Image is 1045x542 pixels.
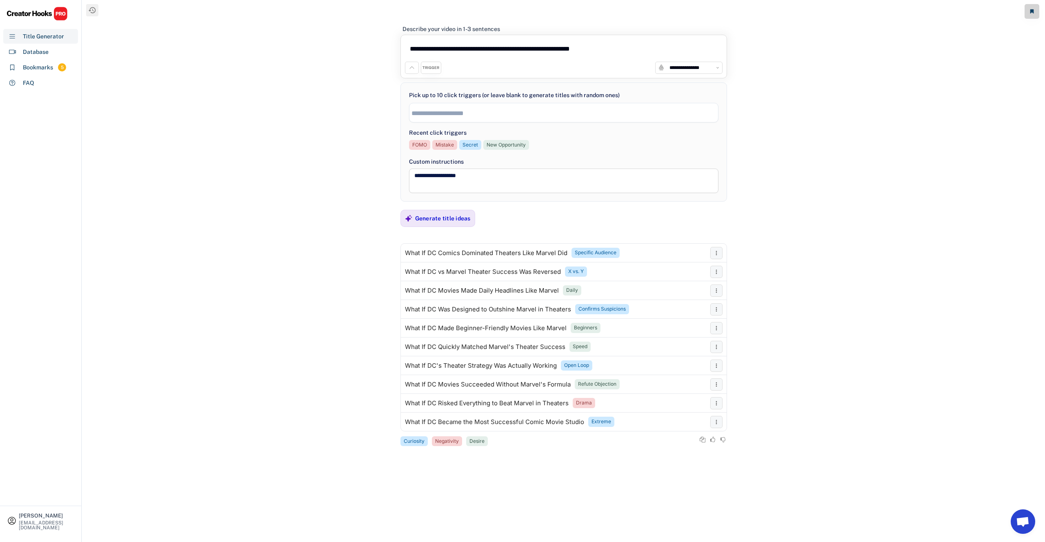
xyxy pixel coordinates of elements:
div: What If DC Movies Succeeded Without Marvel's Formula [405,381,571,388]
div: Specific Audience [575,249,616,256]
div: FAQ [23,79,34,87]
div: What If DC Made Beginner-Friendly Movies Like Marvel [405,325,567,331]
div: What If DC Became the Most Successful Comic Movie Studio [405,419,584,425]
div: Desire [469,438,485,445]
div: Mistake [436,142,454,149]
div: What If DC vs Marvel Theater Success Was Reversed [405,269,561,275]
div: What If DC Comics Dominated Theaters Like Marvel Did [405,250,567,256]
div: Recent click triggers [409,129,467,137]
div: What If DC Was Designed to Outshine Marvel in Theaters [405,306,571,313]
div: Beginners [574,324,597,331]
div: 5 [58,64,66,71]
div: Negativity [435,438,459,445]
div: TRIGGER [422,65,439,71]
div: Extreme [591,418,611,425]
div: Drama [576,400,592,406]
div: Secret [462,142,478,149]
a: Bate-papo aberto [1011,509,1035,534]
div: [EMAIL_ADDRESS][DOMAIN_NAME] [19,520,74,530]
div: Curiosity [404,438,425,445]
div: What If DC Movies Made Daily Headlines Like Marvel [405,287,559,294]
div: Daily [566,287,578,294]
div: Pick up to 10 click triggers (or leave blank to generate titles with random ones) [409,91,620,100]
div: Open Loop [564,362,589,369]
div: FOMO [412,142,427,149]
div: Speed [573,343,587,350]
img: channels4_profile.jpg [658,64,665,71]
div: Generate title ideas [415,215,471,222]
div: New Opportunity [487,142,526,149]
div: Refute Objection [578,381,616,388]
div: Bookmarks [23,63,53,72]
div: What If DC Quickly Matched Marvel's Theater Success [405,344,565,350]
img: CHPRO%20Logo.svg [7,7,68,21]
div: [PERSON_NAME] [19,513,74,518]
div: X vs. Y [568,268,584,275]
div: Database [23,48,49,56]
div: What If DC's Theater Strategy Was Actually Working [405,362,557,369]
div: Custom instructions [409,158,718,166]
div: What If DC Risked Everything to Beat Marvel in Theaters [405,400,569,406]
div: Title Generator [23,32,64,41]
div: Confirms Suspicions [578,306,626,313]
div: Describe your video in 1-3 sentences [402,25,500,33]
